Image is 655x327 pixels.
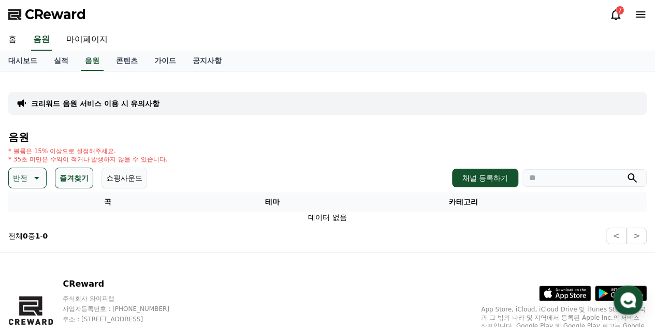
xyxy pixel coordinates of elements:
[8,231,48,241] p: 전체 중 -
[452,169,518,187] button: 채널 등록하기
[25,6,86,23] span: CReward
[609,8,622,21] a: 171
[43,232,48,240] strong: 0
[101,168,147,188] button: 쇼핑사운드
[8,6,86,23] a: CReward
[606,228,626,244] button: <
[108,51,146,71] a: 콘텐츠
[58,29,116,51] a: 마이페이지
[95,257,107,265] span: 대화
[46,51,77,71] a: 실적
[68,241,134,267] a: 대화
[3,241,68,267] a: 홈
[338,192,589,212] th: 카테고리
[63,278,189,290] p: CReward
[13,171,27,185] p: 반전
[35,232,40,240] strong: 1
[134,241,199,267] a: 설정
[160,257,172,265] span: 설정
[33,257,39,265] span: 홈
[146,51,184,71] a: 가이드
[63,305,189,313] p: 사업자등록번호 : [PHONE_NUMBER]
[8,155,168,163] p: * 35초 미만은 수익이 적거나 발생하지 않을 수 있습니다.
[23,232,28,240] strong: 0
[63,315,189,323] p: 주소 : [STREET_ADDRESS]
[63,294,189,303] p: 주식회사 와이피랩
[31,29,52,51] a: 음원
[8,192,208,212] th: 곡
[8,212,647,224] td: 데이터 없음
[8,131,647,143] h4: 음원
[81,51,104,71] a: 음원
[184,51,230,71] a: 공지사항
[55,168,93,188] button: 즐겨찾기
[627,228,647,244] button: >
[208,192,338,212] th: 테마
[616,6,624,14] div: 171
[8,168,47,188] button: 반전
[31,98,159,109] a: 크리워드 음원 서비스 이용 시 유의사항
[8,147,168,155] p: * 볼륨은 15% 이상으로 설정해주세요.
